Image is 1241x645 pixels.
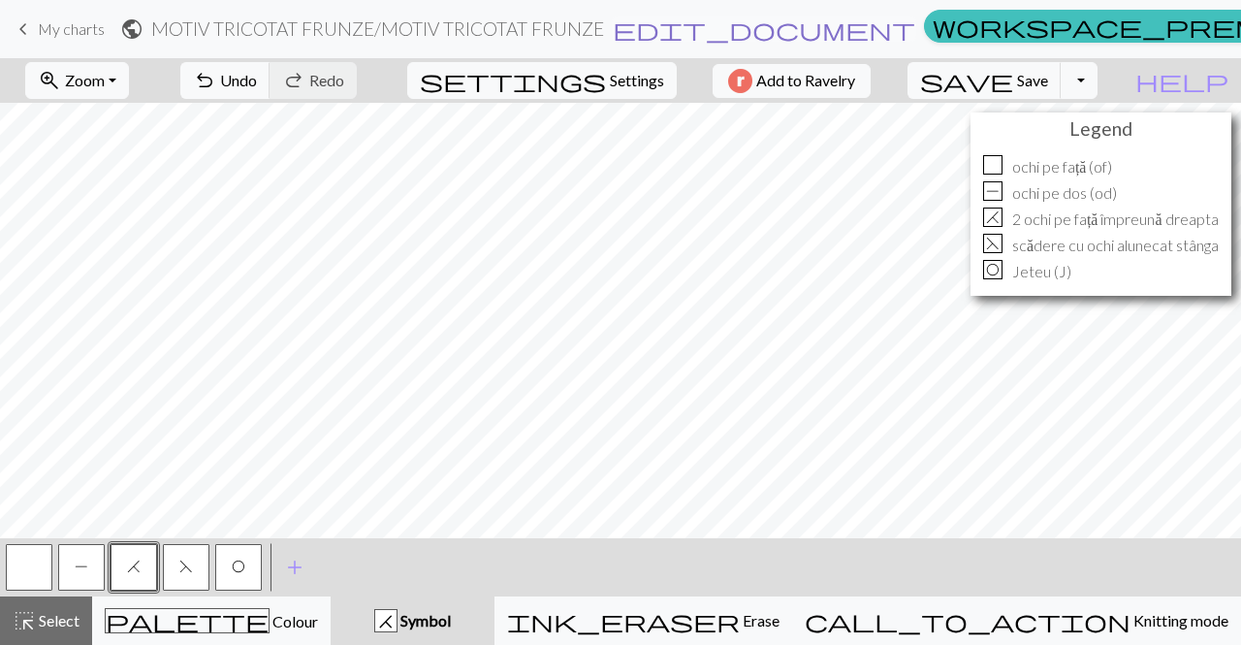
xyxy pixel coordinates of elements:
span: Add to Ravelry [756,69,855,93]
button: Add to Ravelry [713,64,871,98]
button: Zoom [25,62,129,99]
span: palette [106,607,269,634]
span: undo [193,67,216,94]
span: edit_document [613,16,915,43]
div: H [375,610,397,633]
span: Knitting mode [1130,611,1228,629]
button: SettingsSettings [407,62,677,99]
span: call_to_action [805,607,1130,634]
button: Knitting mode [792,597,1241,645]
button: Colour [92,597,331,645]
p: ochi pe față (of) [1012,155,1113,178]
button: O [215,544,262,591]
span: save [920,67,1013,94]
div: O [983,260,1002,279]
span: highlight_alt [13,607,36,634]
button: F [163,544,209,591]
span: public [120,16,143,43]
span: Erase [740,611,780,629]
button: Erase [494,597,792,645]
button: Save [907,62,1062,99]
span: help [1135,67,1228,94]
p: scădere cu ochi alunecat stânga [1012,234,1219,257]
span: Settings [610,69,664,92]
button: H [111,544,157,591]
h4: Legend [975,117,1226,140]
span: Colour [270,612,318,630]
div: H [983,208,1002,227]
i: Settings [420,69,606,92]
div: P [983,181,1002,201]
p: Jeteu (J) [1012,260,1071,283]
button: P [58,544,105,591]
span: Zoom [65,71,105,89]
button: H Symbol [331,597,494,645]
img: Ravelry [728,69,752,93]
span: Select [36,611,80,629]
span: ink_eraser [507,607,740,634]
span: scădere cu ochi alunecat stânga [179,559,193,574]
span: Save [1017,71,1048,89]
button: Undo [180,62,270,99]
span: settings [420,67,606,94]
span: My charts [38,19,105,38]
p: 2 ochi pe față împreună dreapta [1012,208,1219,231]
p: ochi pe dos (od) [1012,181,1117,205]
span: ochi pe dos (od) [75,559,88,574]
a: My charts [12,13,105,46]
span: keyboard_arrow_left [12,16,35,43]
span: 2 ochi pe față împreună dreapta [127,559,141,574]
div: F [983,234,1002,253]
h2: MOTIV TRICOTAT FRUNZE / MOTIV TRICOTAT FRUNZE [151,17,604,40]
span: zoom_in [38,67,61,94]
span: add [283,554,306,581]
span: Jeteu (J) [232,559,245,574]
span: Symbol [398,611,451,629]
span: Undo [220,71,257,89]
